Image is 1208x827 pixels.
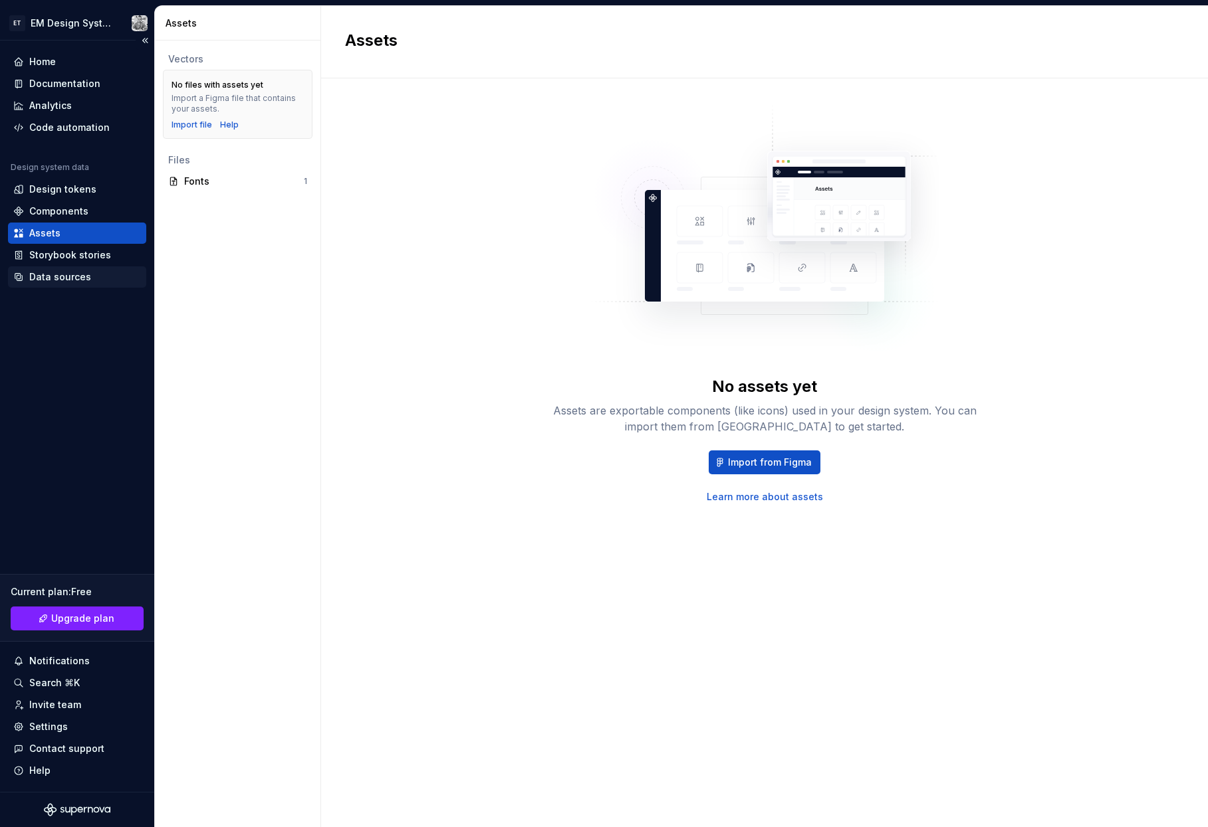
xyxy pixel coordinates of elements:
[220,120,239,130] a: Help
[136,31,154,50] button: Collapse sidebar
[8,73,146,94] a: Documentation
[8,650,146,672] button: Notifications
[11,585,144,598] div: Current plan : Free
[51,612,114,625] span: Upgrade plan
[8,51,146,72] a: Home
[728,456,812,469] span: Import from Figma
[552,403,977,434] div: Assets are exportable components (like icons) used in your design system. You can import them fro...
[132,15,148,31] img: Alex
[29,698,81,711] div: Invite team
[707,490,823,504] a: Learn more about assets
[184,175,304,188] div: Fonts
[9,15,25,31] div: ET
[29,654,90,668] div: Notifications
[8,266,146,288] a: Data sources
[31,17,116,30] div: EM Design System Trial
[712,376,817,397] div: No assets yet
[8,117,146,138] a: Code automation
[29,77,100,90] div: Documentation
[304,176,307,187] div: 1
[29,270,91,284] div: Data sources
[8,223,146,244] a: Assets
[168,153,307,167] div: Files
[345,30,1168,51] h2: Assets
[29,99,72,112] div: Analytics
[166,17,315,30] div: Assets
[172,80,263,90] div: No files with assets yet
[8,201,146,222] a: Components
[11,606,144,630] a: Upgrade plan
[29,121,110,134] div: Code automation
[8,672,146,693] button: Search ⌘K
[29,742,104,755] div: Contact support
[29,720,68,733] div: Settings
[8,760,146,781] button: Help
[172,120,212,130] button: Import file
[3,9,152,37] button: ETEM Design System TrialAlex
[8,244,146,266] a: Storybook stories
[29,55,56,68] div: Home
[8,738,146,759] button: Contact support
[29,764,51,777] div: Help
[163,171,312,192] a: Fonts1
[8,694,146,715] a: Invite team
[29,183,96,196] div: Design tokens
[11,162,89,173] div: Design system data
[29,227,60,240] div: Assets
[29,676,80,689] div: Search ⌘K
[709,450,820,474] button: Import from Figma
[168,52,307,66] div: Vectors
[44,803,110,816] svg: Supernova Logo
[8,179,146,200] a: Design tokens
[29,205,88,218] div: Components
[29,248,111,262] div: Storybook stories
[8,716,146,737] a: Settings
[8,95,146,116] a: Analytics
[172,93,304,114] div: Import a Figma file that contains your assets.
